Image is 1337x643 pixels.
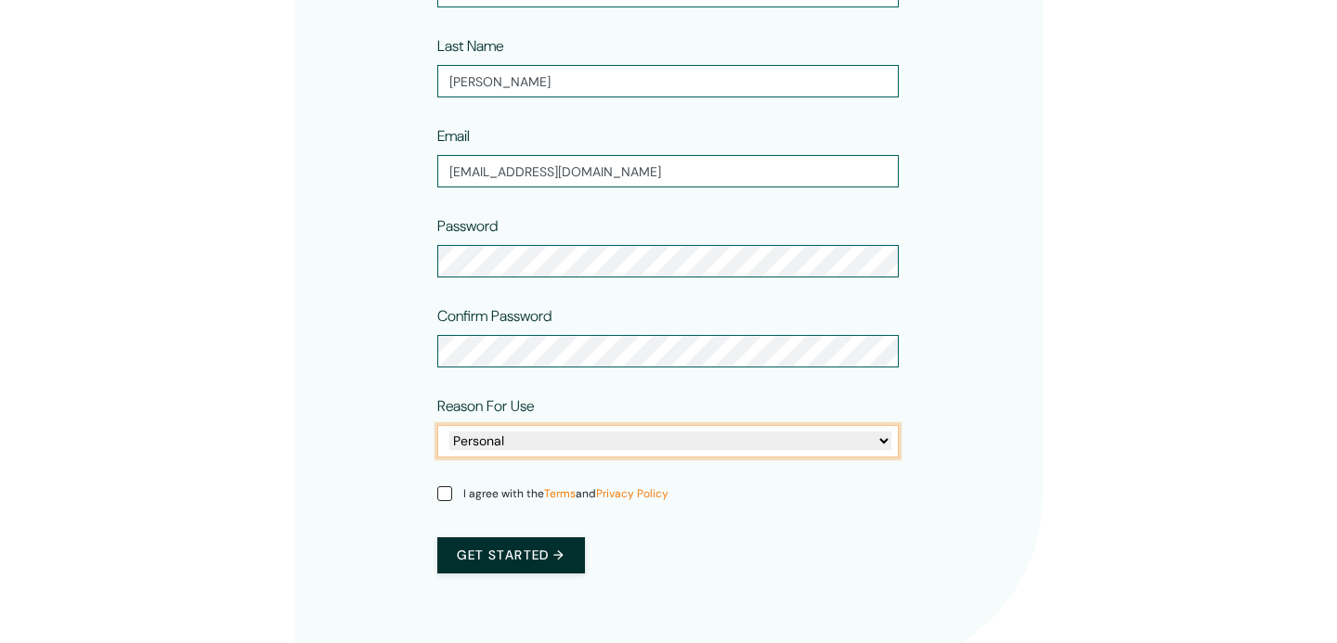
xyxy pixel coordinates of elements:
button: Get started → [437,537,584,573]
input: I agree with theTermsandPrivacy Policy [437,486,452,501]
span: I agree with the and [463,485,668,502]
label: Password [437,215,498,238]
a: Privacy Policy [596,486,668,501]
label: Last Name [437,35,503,58]
input: Email address [437,155,899,187]
label: Confirm Password [437,305,552,328]
label: Email [437,125,470,148]
a: Terms [544,486,576,501]
label: Reason For Use [437,395,534,418]
input: Last name [437,65,899,97]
